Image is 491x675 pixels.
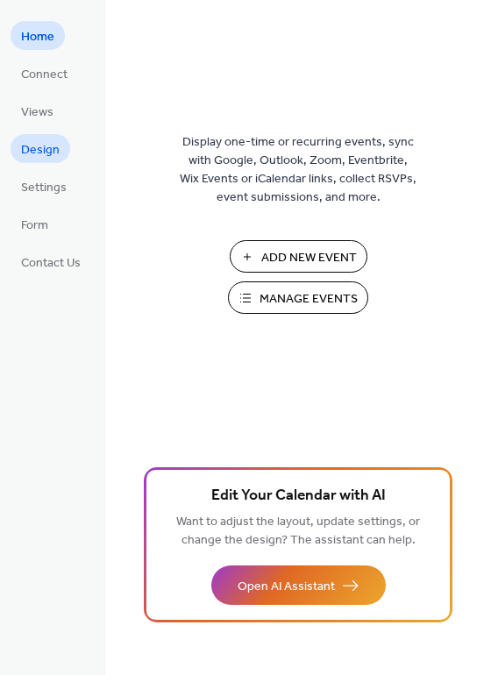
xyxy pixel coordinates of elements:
span: Views [21,103,53,122]
button: Add New Event [230,240,367,273]
span: Home [21,28,54,46]
span: Edit Your Calendar with AI [211,484,386,508]
span: Display one-time or recurring events, sync with Google, Outlook, Zoom, Eventbrite, Wix Events or ... [180,133,416,207]
span: Add New Event [261,249,357,267]
a: Connect [11,59,78,88]
a: Views [11,96,64,125]
a: Settings [11,172,77,201]
a: Home [11,21,65,50]
a: Contact Us [11,247,91,276]
button: Open AI Assistant [211,565,386,605]
span: Open AI Assistant [238,578,335,596]
span: Connect [21,66,68,84]
span: Settings [21,179,67,197]
span: Contact Us [21,254,81,273]
a: Form [11,210,59,238]
button: Manage Events [228,281,368,314]
span: Want to adjust the layout, update settings, or change the design? The assistant can help. [176,510,420,552]
span: Manage Events [260,290,358,309]
a: Design [11,134,70,163]
span: Form [21,217,48,235]
span: Design [21,141,60,160]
